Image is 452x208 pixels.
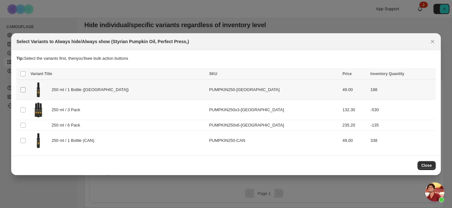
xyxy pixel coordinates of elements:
[30,72,52,76] span: Variant Title
[371,72,404,76] span: Inventory Quantity
[421,163,432,168] span: Close
[30,102,46,118] img: styrian-pumpkin-250ml-800x800-3_b10da242-5d68-4077-aeb7-4fb2161b5023.png
[51,107,83,113] span: 250 ml / 3 Pack
[369,130,436,150] td: 338
[369,100,436,120] td: -530
[16,56,24,61] strong: Tip:
[207,130,341,150] td: PUMPKIN250-CAN
[30,82,46,98] img: styrian-pumpkin-250ml-800x800-1.png
[369,80,436,100] td: 188
[425,182,444,202] a: Open chat
[51,137,98,144] span: 250 ml / 1 Bottle (CAN)
[341,130,369,150] td: 49.00
[369,120,436,130] td: -135
[341,100,369,120] td: 132.30
[30,133,46,149] img: styrian-pumpkin-250ml-800x800-1_42272651-e7d4-40f7-b0fd-516f435abb0c.png
[428,37,437,46] button: Close
[207,80,341,100] td: PUMPKIN250-[GEOGRAPHIC_DATA]
[209,72,217,76] span: SKU
[16,55,435,62] p: Select the variants first, then you'll see bulk action buttons
[16,38,189,45] h2: Select Variants to Always hide/Always show (Styrian Pumpkin Oil, Perfect Press,)
[418,161,436,170] button: Close
[207,100,341,120] td: PUMPKIN250x3-[GEOGRAPHIC_DATA]
[341,120,369,130] td: 235.20
[51,122,83,128] span: 250 ml / 6 Pack
[342,72,352,76] span: Price
[51,87,132,93] span: 250 ml / 1 Bottle ([GEOGRAPHIC_DATA])
[207,120,341,130] td: PUMPKIN250x6-[GEOGRAPHIC_DATA]
[341,80,369,100] td: 49.00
